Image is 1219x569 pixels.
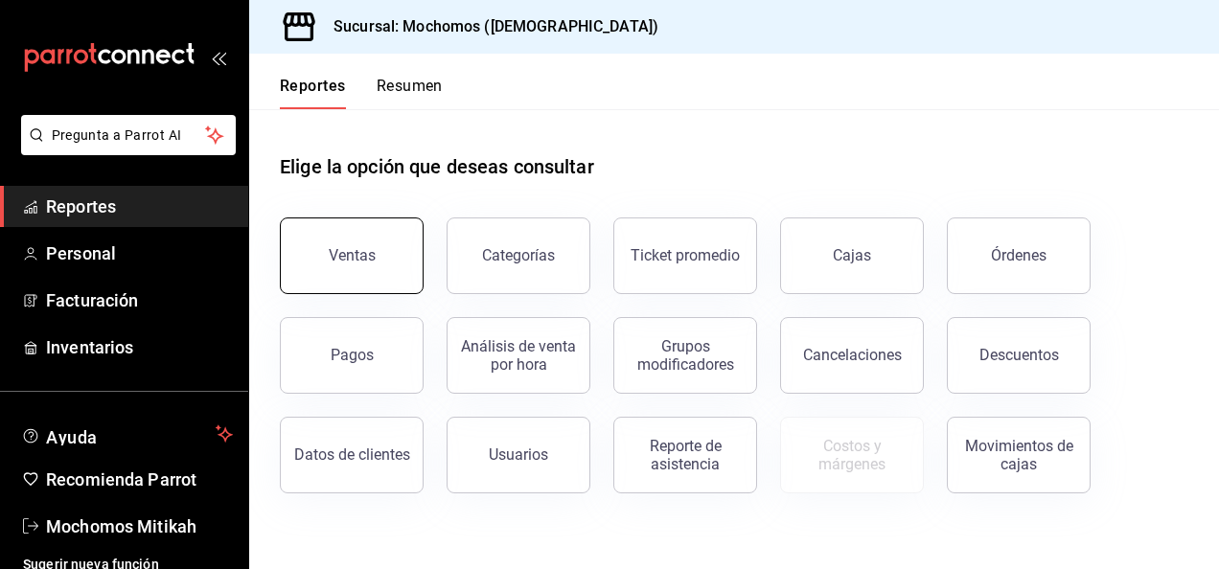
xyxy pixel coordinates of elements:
button: Categorías [447,217,590,294]
button: Ticket promedio [613,217,757,294]
div: Descuentos [979,346,1059,364]
button: open_drawer_menu [211,50,226,65]
button: Ventas [280,217,424,294]
button: Análisis de venta por hora [447,317,590,394]
button: Grupos modificadores [613,317,757,394]
span: Personal [46,240,233,266]
span: Pregunta a Parrot AI [52,125,206,146]
div: Ticket promedio [631,246,740,264]
span: Facturación [46,287,233,313]
div: Reporte de asistencia [626,437,745,473]
button: Cancelaciones [780,317,924,394]
button: Pregunta a Parrot AI [21,115,236,155]
div: Cajas [833,244,872,267]
span: Ayuda [46,422,208,445]
button: Reporte de asistencia [613,417,757,493]
button: Descuentos [947,317,1091,394]
h3: Sucursal: Mochomos ([DEMOGRAPHIC_DATA]) [318,15,658,38]
div: Costos y márgenes [793,437,911,473]
a: Pregunta a Parrot AI [13,139,236,159]
span: Reportes [46,193,233,219]
button: Datos de clientes [280,417,424,493]
span: Mochomos Mitikah [46,513,233,539]
span: Inventarios [46,334,233,360]
div: Cancelaciones [803,346,902,364]
div: Pagos [331,346,374,364]
button: Órdenes [947,217,1091,294]
a: Cajas [780,217,924,294]
div: Usuarios [489,445,548,464]
button: Resumen [377,77,443,109]
div: Movimientos de cajas [959,437,1078,473]
div: Grupos modificadores [626,337,745,374]
div: Ventas [329,246,376,264]
div: navigation tabs [280,77,443,109]
button: Movimientos de cajas [947,417,1091,493]
button: Contrata inventarios para ver este reporte [780,417,924,493]
div: Categorías [482,246,555,264]
div: Análisis de venta por hora [459,337,578,374]
button: Usuarios [447,417,590,493]
button: Reportes [280,77,346,109]
div: Órdenes [991,246,1046,264]
h1: Elige la opción que deseas consultar [280,152,594,181]
button: Pagos [280,317,424,394]
span: Recomienda Parrot [46,467,233,492]
div: Datos de clientes [294,445,410,464]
